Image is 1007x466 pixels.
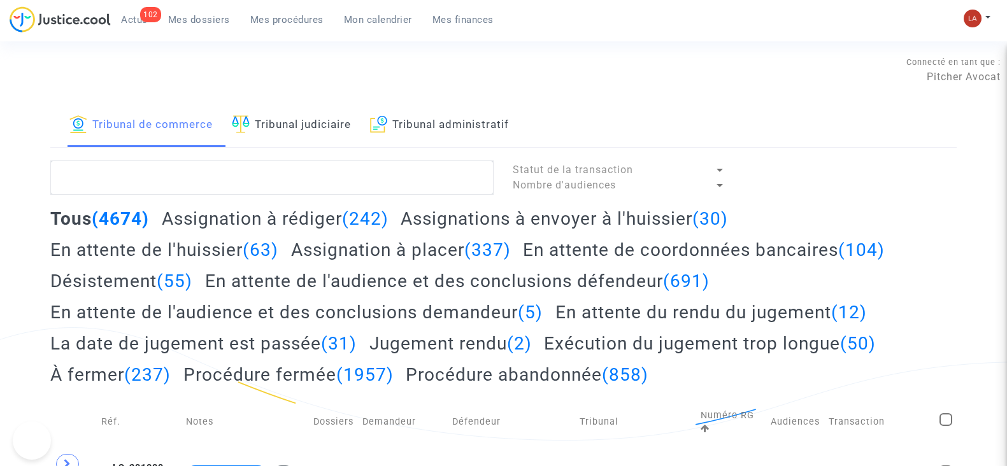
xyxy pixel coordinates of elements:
span: Nombre d'audiences [513,179,616,191]
span: (31) [321,333,357,354]
h2: Assignation à rédiger [162,208,389,230]
h2: En attente de coordonnées bancaires [523,239,885,261]
span: (5) [518,302,543,323]
h2: Assignation à placer [291,239,511,261]
h2: Exécution du jugement trop longue [544,332,876,355]
span: (242) [342,208,389,229]
h2: En attente du rendu du jugement [555,301,867,323]
span: (691) [663,271,710,292]
span: Connecté en tant que : [906,57,1001,67]
td: Transaction [824,395,935,449]
a: Tribunal judiciaire [232,104,351,147]
h2: Assignations à envoyer à l'huissier [401,208,728,230]
td: Notes [182,395,309,449]
td: Demandeur [358,395,448,449]
h2: Désistement [50,270,192,292]
span: (50) [840,333,876,354]
span: (55) [157,271,192,292]
span: Statut de la transaction [513,164,633,176]
h2: Procédure abandonnée [406,364,648,386]
img: icon-faciliter-sm.svg [232,115,250,133]
h2: La date de jugement est passée [50,332,357,355]
img: icon-banque.svg [69,115,87,133]
a: Tribunal de commerce [69,104,213,147]
span: Mes procédures [250,14,324,25]
h2: En attente de l'huissier [50,239,278,261]
a: 102Actus [111,10,158,29]
h2: Tous [50,208,149,230]
div: 102 [140,7,161,22]
td: Audiences [766,395,824,449]
td: Défendeur [448,395,575,449]
a: Mes dossiers [158,10,240,29]
span: (858) [602,364,648,385]
td: Tribunal [575,395,696,449]
td: Réf. [97,395,182,449]
img: 3f9b7d9779f7b0ffc2b90d026f0682a9 [964,10,982,27]
img: jc-logo.svg [10,6,111,32]
span: Mes dossiers [168,14,230,25]
a: Mes finances [422,10,504,29]
iframe: Help Scout Beacon - Open [13,421,51,460]
span: (63) [243,239,278,260]
a: Mon calendrier [334,10,422,29]
span: (237) [124,364,171,385]
td: Numéro RG [696,395,766,449]
h2: À fermer [50,364,171,386]
span: (30) [692,208,728,229]
span: (2) [507,333,532,354]
span: (4674) [92,208,149,229]
h2: En attente de l'audience et des conclusions demandeur [50,301,543,323]
span: Mon calendrier [344,14,412,25]
span: (1957) [336,364,394,385]
h2: Jugement rendu [369,332,532,355]
h2: En attente de l'audience et des conclusions défendeur [205,270,710,292]
img: icon-archive.svg [370,115,387,133]
a: Mes procédures [240,10,334,29]
span: (12) [831,302,867,323]
span: Mes finances [432,14,494,25]
td: Dossiers [309,395,358,449]
span: (104) [838,239,885,260]
a: Tribunal administratif [370,104,509,147]
h2: Procédure fermée [183,364,394,386]
span: (337) [464,239,511,260]
span: Actus [121,14,148,25]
